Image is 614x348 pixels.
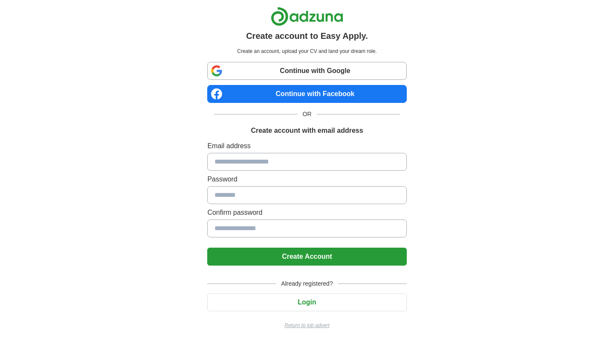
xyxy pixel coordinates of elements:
a: Continue with Google [207,62,406,80]
label: Email address [207,141,406,151]
label: Password [207,174,406,184]
button: Create Account [207,248,406,266]
button: Login [207,293,406,311]
h1: Create account to Easy Apply. [246,29,368,42]
img: Adzuna logo [271,7,343,26]
a: Continue with Facebook [207,85,406,103]
a: Return to job advert [207,322,406,329]
span: OR [298,110,317,119]
p: Create an account, upload your CV and land your dream role. [209,47,405,55]
span: Already registered? [276,279,338,288]
a: Login [207,298,406,306]
label: Confirm password [207,208,406,218]
h1: Create account with email address [251,126,363,136]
